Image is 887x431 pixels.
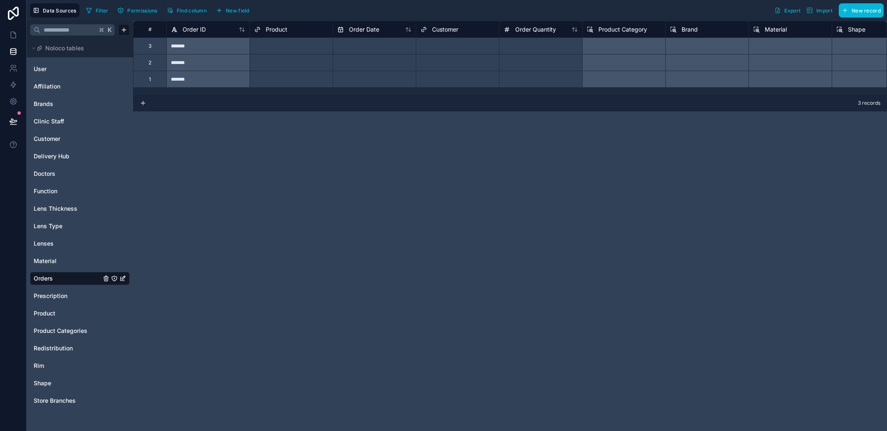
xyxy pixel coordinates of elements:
div: Material [30,254,130,268]
span: Product [34,309,55,318]
span: Lens Thickness [34,204,77,213]
button: Filter [83,4,111,17]
a: Shape [34,379,101,387]
span: New record [852,7,881,14]
div: 1 [149,76,151,83]
span: Lens Type [34,222,62,230]
span: Delivery Hub [34,152,69,160]
span: Clinic Staff [34,117,64,126]
a: Prescription [34,292,101,300]
a: Lenses [34,239,101,248]
a: Brands [34,100,101,108]
span: User [34,65,47,73]
span: Affiliation [34,82,60,91]
span: 3 records [858,100,880,106]
button: Noloco tables [30,42,125,54]
span: Product Categories [34,327,87,335]
span: Order ID [183,25,206,34]
a: New record [835,3,884,17]
button: New field [213,4,252,17]
div: Doctors [30,167,130,180]
span: New field [226,7,250,14]
div: Brands [30,97,130,111]
a: Permissions [114,4,163,17]
div: Lens Thickness [30,202,130,215]
a: Affiliation [34,82,101,91]
a: User [34,65,101,73]
span: Product Category [598,25,647,34]
div: 2 [148,59,151,66]
span: Rim [34,362,44,370]
div: 3 [148,43,151,49]
div: Rim [30,359,130,372]
div: Product Categories [30,324,130,337]
div: Customer [30,132,130,145]
div: Delivery Hub [30,150,130,163]
a: Clinic Staff [34,117,101,126]
button: New record [839,3,884,17]
button: Permissions [114,4,160,17]
div: Product [30,307,130,320]
div: Function [30,185,130,198]
button: Export [771,3,803,17]
span: Order Quantity [515,25,556,34]
div: # [140,26,160,32]
a: Doctors [34,170,101,178]
span: Orders [34,274,53,283]
span: Order Date [349,25,379,34]
a: Rim [34,362,101,370]
a: Delivery Hub [34,152,101,160]
span: Store Branches [34,397,76,405]
span: Shape [34,379,51,387]
a: Customer [34,135,101,143]
span: Lenses [34,239,54,248]
a: Orders [34,274,101,283]
a: Product [34,309,101,318]
a: Lens Thickness [34,204,101,213]
div: Clinic Staff [30,115,130,128]
button: Import [803,3,835,17]
span: Filter [96,7,109,14]
a: Redistribution [34,344,101,352]
div: Redistribution [30,342,130,355]
span: Customer [432,25,458,34]
a: Store Branches [34,397,101,405]
div: User [30,62,130,76]
span: Material [34,257,57,265]
span: Customer [34,135,60,143]
a: Function [34,187,101,195]
div: Lens Type [30,219,130,233]
span: Import [816,7,833,14]
a: Material [34,257,101,265]
button: Data Sources [30,3,79,17]
span: Material [765,25,787,34]
span: Brand [682,25,698,34]
span: Prescription [34,292,67,300]
span: Permissions [127,7,157,14]
span: Noloco tables [45,44,84,52]
button: Find column [164,4,210,17]
span: Data Sources [43,7,77,14]
span: Export [784,7,801,14]
span: Product [266,25,287,34]
div: Shape [30,377,130,390]
div: Prescription [30,289,130,303]
div: Affiliation [30,80,130,93]
span: Redistribution [34,344,73,352]
span: Function [34,187,57,195]
a: Lens Type [34,222,101,230]
div: Orders [30,272,130,285]
span: Doctors [34,170,55,178]
div: Store Branches [30,394,130,407]
a: Product Categories [34,327,101,335]
span: Brands [34,100,53,108]
span: Shape [848,25,865,34]
span: Find column [177,7,207,14]
span: K [107,27,113,33]
div: Lenses [30,237,130,250]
